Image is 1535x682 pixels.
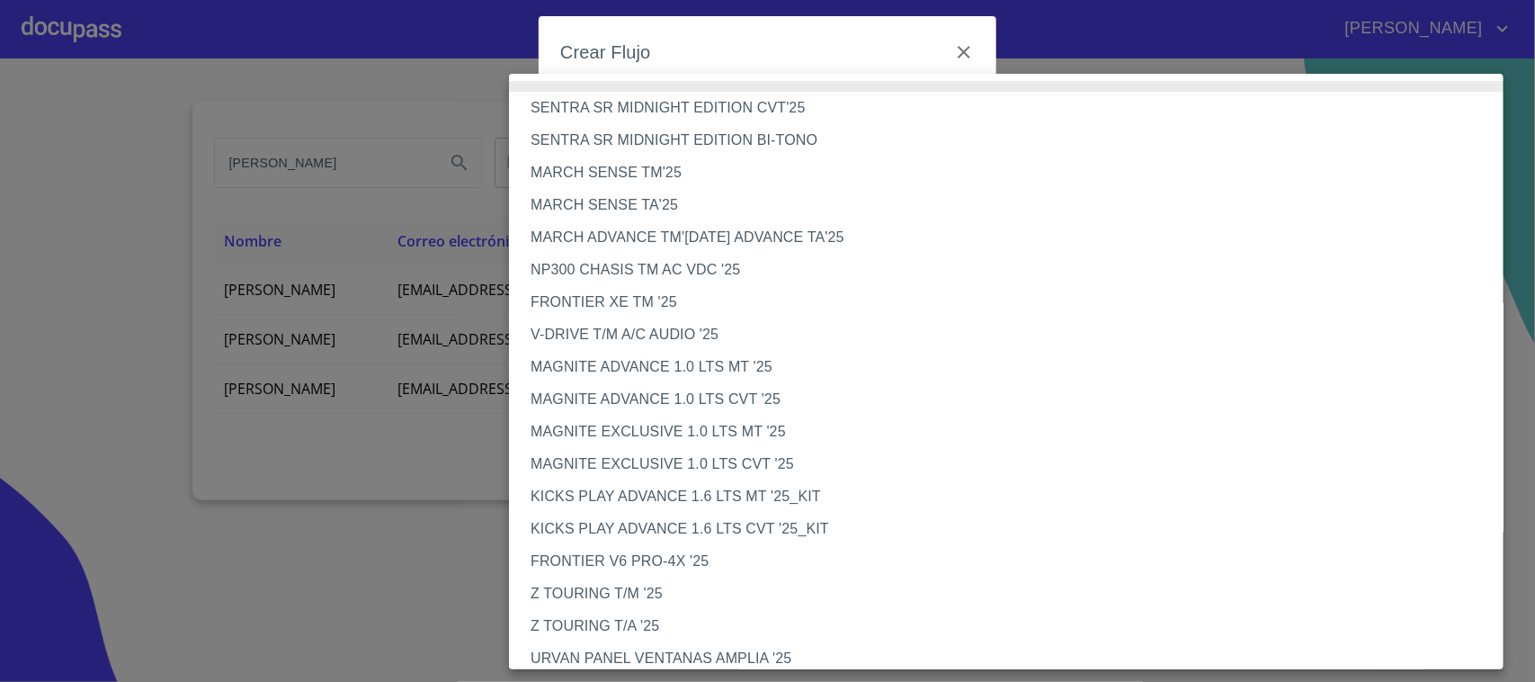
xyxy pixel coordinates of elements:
[509,578,1521,610] li: Z TOURING T/M '25
[509,383,1521,416] li: MAGNITE ADVANCE 1.0 LTS CVT '25
[509,545,1521,578] li: FRONTIER V6 PRO-4X '25
[509,221,1521,254] li: MARCH ADVANCE TM'[DATE] ADVANCE TA'25
[509,513,1521,545] li: KICKS PLAY ADVANCE 1.6 LTS CVT '25_KIT
[509,286,1521,319] li: FRONTIER XE TM '25
[509,351,1521,383] li: MAGNITE ADVANCE 1.0 LTS MT '25
[509,124,1521,157] li: SENTRA SR MIDNIGHT EDITION BI-TONO
[509,642,1521,675] li: URVAN PANEL VENTANAS AMPLIA '25
[509,416,1521,448] li: MAGNITE EXCLUSIVE 1.0 LTS MT '25
[509,448,1521,480] li: MAGNITE EXCLUSIVE 1.0 LTS CVT '25
[509,319,1521,351] li: V-DRIVE T/M A/C AUDIO '25
[509,92,1521,124] li: SENTRA SR MIDNIGHT EDITION CVT'25
[509,157,1521,189] li: MARCH SENSE TM'25
[509,610,1521,642] li: Z TOURING T/A '25
[509,189,1521,221] li: MARCH SENSE TA'25
[509,480,1521,513] li: KICKS PLAY ADVANCE 1.6 LTS MT '25_KIT
[509,254,1521,286] li: NP300 CHASIS TM AC VDC '25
